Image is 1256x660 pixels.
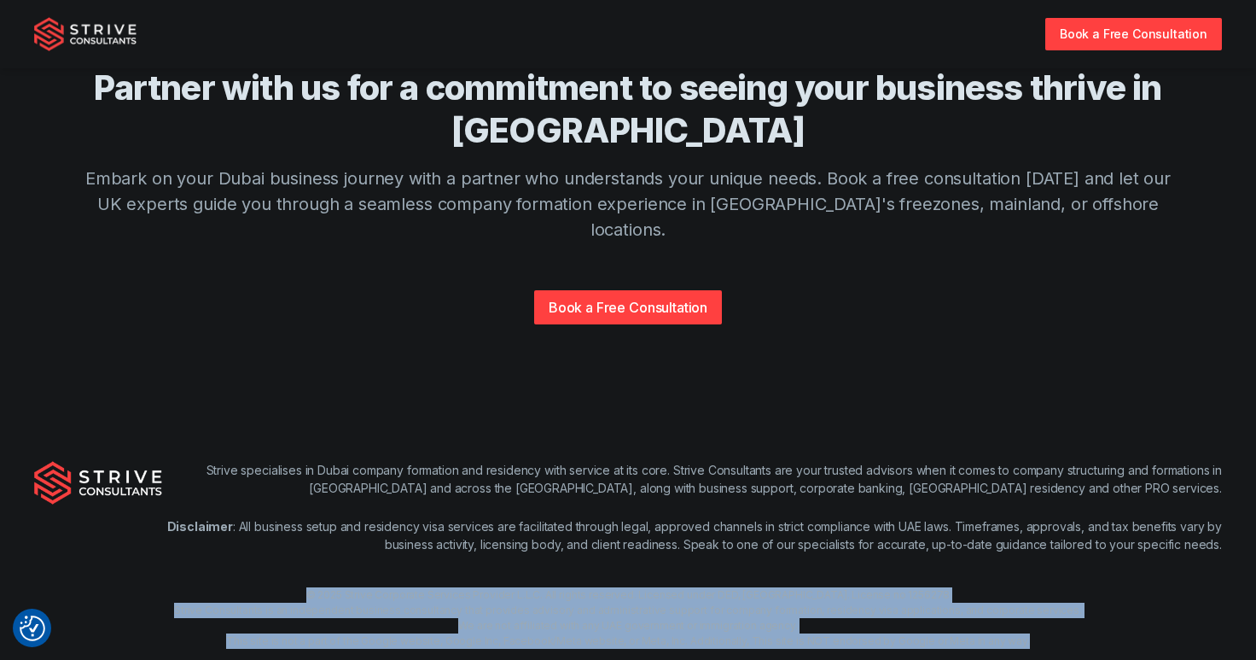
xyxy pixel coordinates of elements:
a: Book a Free Consultation [534,290,722,324]
a: Book a Free Consultation [1045,18,1222,50]
img: Revisit consent button [20,616,45,641]
p: : All business setup and residency visa services are facilitated through legal, approved channels... [162,517,1222,553]
p: Embark on your Dubai business journey with a partner who understands your unique needs. Book a fr... [82,166,1174,242]
button: Consent Preferences [20,616,45,641]
h4: Partner with us for a commitment to seeing your business thrive in [GEOGRAPHIC_DATA] [82,67,1174,152]
img: Strive Consultants [34,461,162,504]
p: Strive specialises in Dubai company formation and residency with service at its core. Strive Cons... [162,461,1222,497]
img: Strive Consultants [34,17,137,51]
strong: Disclaimer [167,519,233,534]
